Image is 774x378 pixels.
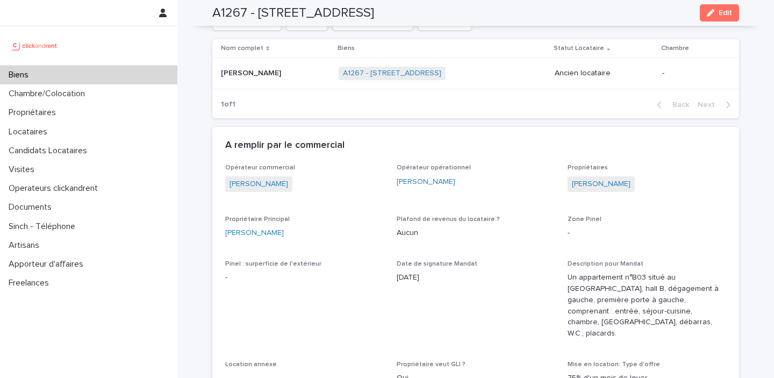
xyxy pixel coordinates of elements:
[212,5,374,21] h2: A1267 - [STREET_ADDRESS]
[661,42,689,54] p: Chambre
[212,91,244,118] p: 1 of 1
[225,227,284,239] a: [PERSON_NAME]
[397,361,465,368] span: Propriétaire veut GLI ?
[568,261,643,267] span: Description pour Mandat
[572,179,630,190] a: [PERSON_NAME]
[225,272,384,283] p: -
[397,216,500,223] span: Plafond de revenus du locataire ?
[568,227,726,239] p: -
[397,176,455,188] a: [PERSON_NAME]
[666,101,689,109] span: Back
[4,146,96,156] p: Candidats Locataires
[343,69,441,78] a: A1267 - [STREET_ADDRESS]
[225,261,321,267] span: Pinel : surperficie de l'extérieur
[338,42,355,54] p: Biens
[225,165,295,171] span: Opérateur commercial
[568,361,660,368] span: Mise en location: Type d'offre
[221,42,263,54] p: Nom complet
[4,259,92,269] p: Apporteur d'affaires
[693,100,739,110] button: Next
[4,127,56,137] p: Locataires
[554,42,604,54] p: Statut Locataire
[698,101,721,109] span: Next
[4,222,84,232] p: Sinch - Téléphone
[662,69,722,78] p: -
[225,361,277,368] span: Location annexe
[4,240,48,251] p: Artisans
[648,100,693,110] button: Back
[397,261,477,267] span: Date de signature Mandat
[555,69,654,78] p: Ancien locataire
[225,140,345,152] h2: A remplir par le commercial
[225,216,290,223] span: Propriétaire Principal
[568,216,601,223] span: Zone Pinel
[4,108,64,118] p: Propriétaires
[4,202,60,212] p: Documents
[4,165,43,175] p: Visites
[397,227,555,239] p: Aucun
[568,165,608,171] span: Propriétaires
[719,9,732,17] span: Edit
[700,4,739,22] button: Edit
[4,70,37,80] p: Biens
[9,35,61,56] img: UCB0brd3T0yccxBKYDjQ
[397,165,471,171] span: Opérateur opérationnel
[397,272,555,283] p: [DATE]
[230,179,288,190] a: [PERSON_NAME]
[221,67,283,78] p: [PERSON_NAME]
[4,183,106,194] p: Operateurs clickandrent
[568,272,726,339] p: Un appartement n°B03 situé au [GEOGRAPHIC_DATA], hall B, dégagement à gauche, première porte à ga...
[4,89,94,99] p: Chambre/Colocation
[4,278,58,288] p: Freelances
[212,58,739,89] tr: [PERSON_NAME][PERSON_NAME] A1267 - [STREET_ADDRESS] Ancien locataire-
